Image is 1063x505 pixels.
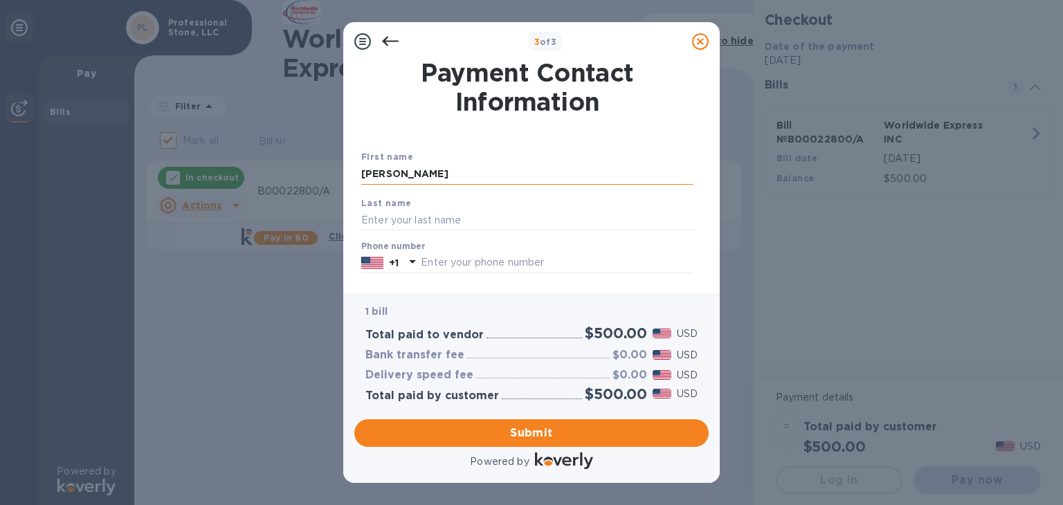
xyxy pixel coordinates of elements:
input: Enter your phone number [421,252,693,273]
input: Enter your first name [361,164,693,185]
p: USD [677,327,698,341]
h3: $0.00 [612,369,647,382]
img: Logo [535,452,593,469]
input: Enter your last name [361,210,693,230]
p: Powered by [470,454,529,469]
span: Submit [365,425,698,441]
p: +1 [389,256,399,270]
b: of 3 [534,37,557,47]
span: 3 [534,37,540,47]
b: 1 bill [365,306,388,317]
h1: Payment Contact Information [361,58,693,116]
p: USD [677,348,698,362]
p: USD [677,368,698,383]
label: Phone number [361,243,425,251]
h3: $0.00 [612,349,647,362]
h3: Total paid by customer [365,389,499,403]
h3: Total paid to vendor [365,329,484,342]
p: USD [677,387,698,401]
img: USD [653,389,671,398]
img: USD [653,329,671,338]
img: USD [653,370,671,380]
b: First name [361,151,413,162]
h3: Bank transfer fee [365,349,464,362]
h3: Delivery speed fee [365,369,473,382]
b: Last name [361,198,412,208]
h2: $500.00 [585,324,647,342]
button: Submit [354,419,709,447]
img: US [361,255,383,270]
img: USD [653,350,671,360]
h2: $500.00 [585,385,647,403]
